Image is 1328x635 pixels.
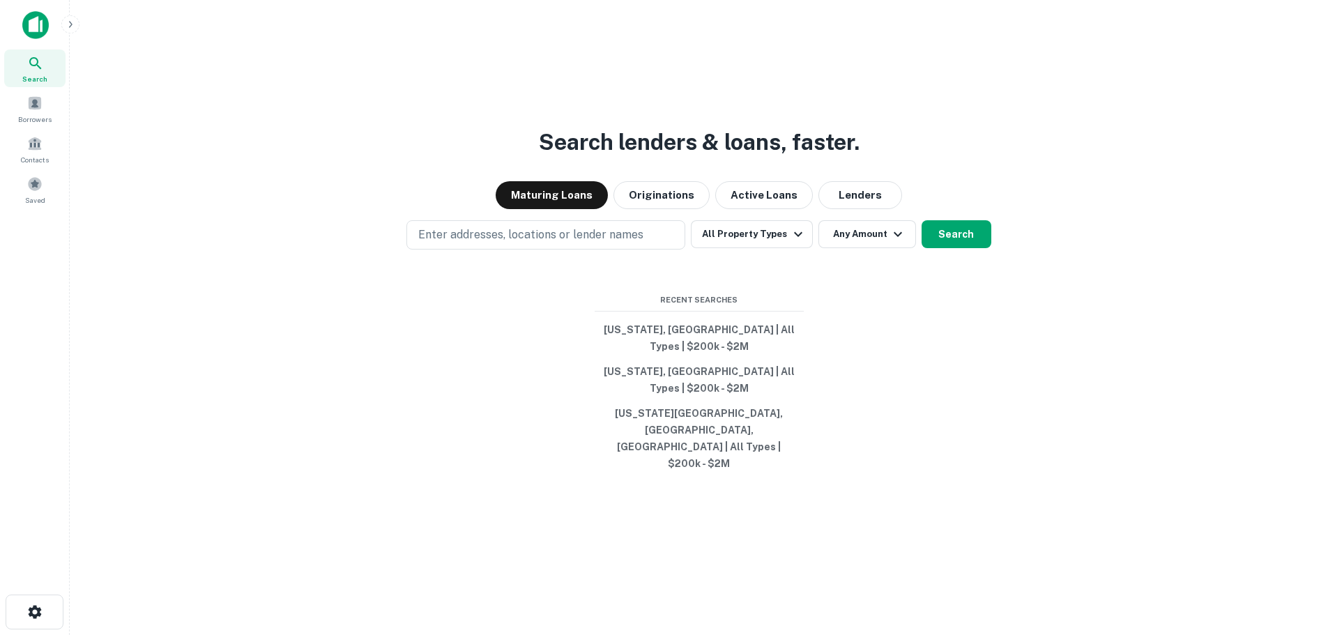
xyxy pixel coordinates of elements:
[25,194,45,206] span: Saved
[406,220,685,250] button: Enter addresses, locations or lender names
[1258,523,1328,590] iframe: Chat Widget
[22,11,49,39] img: capitalize-icon.png
[4,49,66,87] a: Search
[691,220,812,248] button: All Property Types
[1258,523,1328,590] div: Tiện ích trò chuyện
[18,114,52,125] span: Borrowers
[595,294,804,306] span: Recent Searches
[21,154,49,165] span: Contacts
[4,171,66,208] a: Saved
[818,181,902,209] button: Lenders
[818,220,916,248] button: Any Amount
[4,90,66,128] a: Borrowers
[595,359,804,401] button: [US_STATE], [GEOGRAPHIC_DATA] | All Types | $200k - $2M
[22,73,47,84] span: Search
[922,220,991,248] button: Search
[715,181,813,209] button: Active Loans
[418,227,643,243] p: Enter addresses, locations or lender names
[496,181,608,209] button: Maturing Loans
[595,317,804,359] button: [US_STATE], [GEOGRAPHIC_DATA] | All Types | $200k - $2M
[539,125,860,159] h3: Search lenders & loans, faster.
[595,401,804,476] button: [US_STATE][GEOGRAPHIC_DATA], [GEOGRAPHIC_DATA], [GEOGRAPHIC_DATA] | All Types | $200k - $2M
[613,181,710,209] button: Originations
[4,130,66,168] a: Contacts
